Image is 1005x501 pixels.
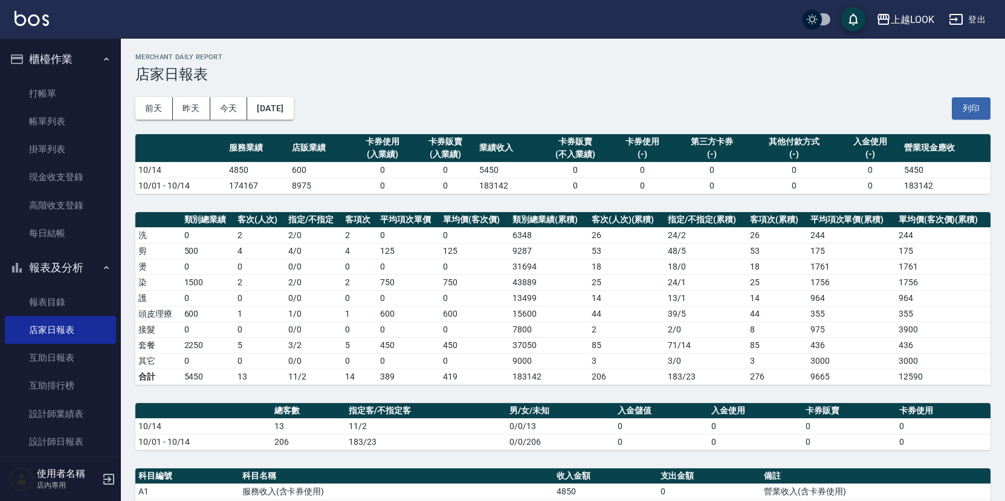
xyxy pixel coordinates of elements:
div: 卡券使用 [354,135,411,148]
div: (不入業績) [542,148,608,161]
td: 0 [708,434,803,450]
td: 964 [807,290,896,306]
td: 450 [440,337,509,353]
td: A1 [135,483,239,499]
td: 0 [674,162,750,178]
td: 6348 [509,227,589,243]
td: 服務收入(含卡券使用) [239,483,554,499]
div: 上越LOOK [891,12,934,27]
td: 25 [589,274,665,290]
td: 0 [181,259,235,274]
td: 0 [377,259,440,274]
td: 1500 [181,274,235,290]
div: (-) [677,148,747,161]
td: 44 [589,306,665,322]
td: 3 / 0 [665,353,747,369]
td: 24 / 1 [665,274,747,290]
td: 175 [807,243,896,259]
td: 44 [747,306,807,322]
td: 5450 [901,162,990,178]
td: 48 / 5 [665,243,747,259]
div: 其他付款方式 [752,135,835,148]
td: 0 [839,162,902,178]
td: 0 [234,353,285,369]
a: 設計師業績表 [5,400,116,428]
div: 入金使用 [842,135,899,148]
td: 1 [342,306,377,322]
td: 0 [342,322,377,337]
td: 0 [708,418,803,434]
button: 前天 [135,97,173,120]
td: 洗 [135,227,181,243]
th: 備註 [761,468,990,484]
td: 600 [440,306,509,322]
table: a dense table [135,134,990,194]
th: 卡券販賣 [803,403,897,419]
td: 39 / 5 [665,306,747,322]
td: 4 / 0 [285,243,342,259]
td: 3000 [807,353,896,369]
th: 業績收入 [476,134,539,163]
td: 5450 [476,162,539,178]
td: 0 [414,162,477,178]
td: 53 [589,243,665,259]
td: 2 [234,274,285,290]
td: 剪 [135,243,181,259]
td: 0 / 0 [285,259,342,274]
td: 0 [342,290,377,306]
td: 244 [896,227,990,243]
td: 24 / 2 [665,227,747,243]
p: 店內專用 [37,480,99,491]
td: 183142 [901,178,990,193]
td: 0 [234,259,285,274]
td: 975 [807,322,896,337]
a: 設計師業績分析表 [5,456,116,483]
td: 18 [589,259,665,274]
table: a dense table [135,212,990,385]
button: 報表及分析 [5,252,116,283]
th: 服務業績 [226,134,289,163]
a: 掛單列表 [5,135,116,163]
th: 指定/不指定(累積) [665,212,747,228]
td: 3000 [896,353,990,369]
td: 0 [181,227,235,243]
td: 13 / 1 [665,290,747,306]
a: 現金收支登錄 [5,163,116,191]
td: 15600 [509,306,589,322]
td: 0 [803,418,897,434]
td: 3 [589,353,665,369]
td: 125 [440,243,509,259]
td: 0 [181,353,235,369]
td: 0 [342,353,377,369]
h3: 店家日報表 [135,66,990,83]
td: 37050 [509,337,589,353]
td: 0 [539,178,611,193]
th: 客項次 [342,212,377,228]
td: 9287 [509,243,589,259]
td: 0 [234,290,285,306]
td: 183142 [476,178,539,193]
td: 600 [289,162,352,178]
td: 套餐 [135,337,181,353]
td: 0 [234,322,285,337]
td: 10/14 [135,162,226,178]
td: 174167 [226,178,289,193]
td: 7800 [509,322,589,337]
td: 0 [539,162,611,178]
th: 科目編號 [135,468,239,484]
td: 26 [589,227,665,243]
td: 11/2 [285,369,342,384]
td: 13 [234,369,285,384]
th: 卡券使用 [896,403,990,419]
td: 0 [615,434,709,450]
td: 43889 [509,274,589,290]
td: 0 [440,353,509,369]
td: 0 [674,178,750,193]
div: 卡券使用 [614,135,671,148]
td: 0 [839,178,902,193]
a: 店家日報表 [5,316,116,344]
td: 276 [747,369,807,384]
td: 染 [135,274,181,290]
td: 0 [615,418,709,434]
td: 0 [377,290,440,306]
